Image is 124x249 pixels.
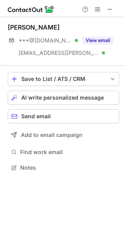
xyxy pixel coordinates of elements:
[8,23,60,31] div: [PERSON_NAME]
[19,37,72,44] span: ***@[DOMAIN_NAME]
[21,113,51,119] span: Send email
[20,164,116,171] span: Notes
[8,91,119,105] button: AI write personalized message
[8,147,119,158] button: Find work email
[21,76,106,82] div: Save to List / ATS / CRM
[8,5,54,14] img: ContactOut v5.3.10
[8,109,119,123] button: Send email
[8,128,119,142] button: Add to email campaign
[21,95,104,101] span: AI write personalized message
[20,149,116,156] span: Find work email
[8,162,119,173] button: Notes
[21,132,83,138] span: Add to email campaign
[83,37,113,44] button: Reveal Button
[8,72,119,86] button: save-profile-one-click
[19,49,99,56] span: [EMAIL_ADDRESS][PERSON_NAME][DOMAIN_NAME]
